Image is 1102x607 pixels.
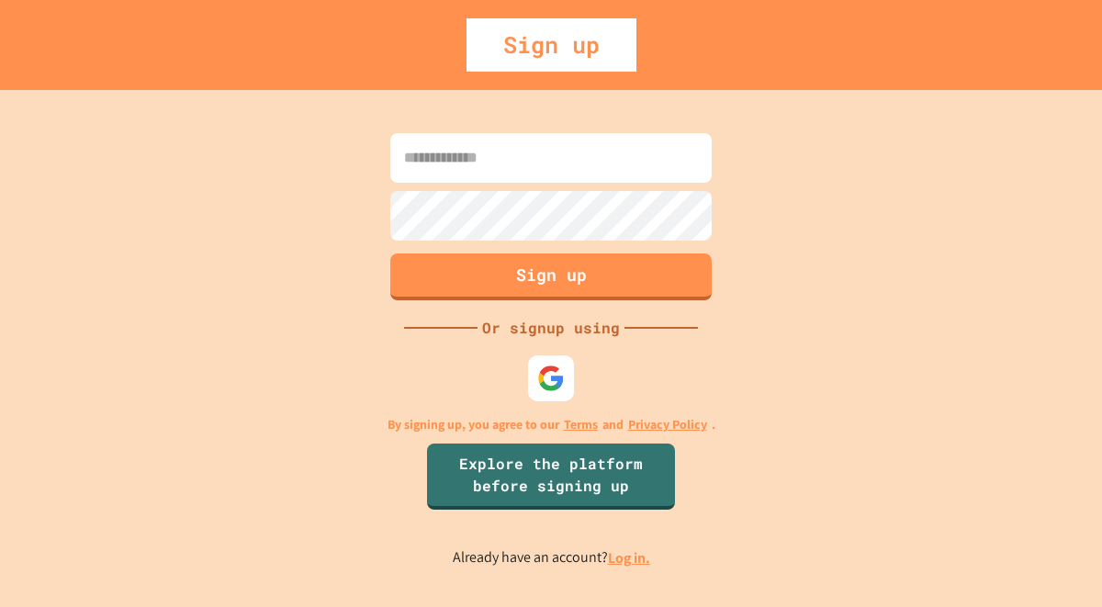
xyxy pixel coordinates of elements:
[390,253,712,300] button: Sign up
[537,365,565,392] img: google-icon.svg
[453,546,650,569] p: Already have an account?
[467,18,636,72] div: Sign up
[427,444,675,510] a: Explore the platform before signing up
[388,415,715,434] p: By signing up, you agree to our and .
[628,415,707,434] a: Privacy Policy
[478,317,624,339] div: Or signup using
[608,548,650,568] a: Log in.
[564,415,598,434] a: Terms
